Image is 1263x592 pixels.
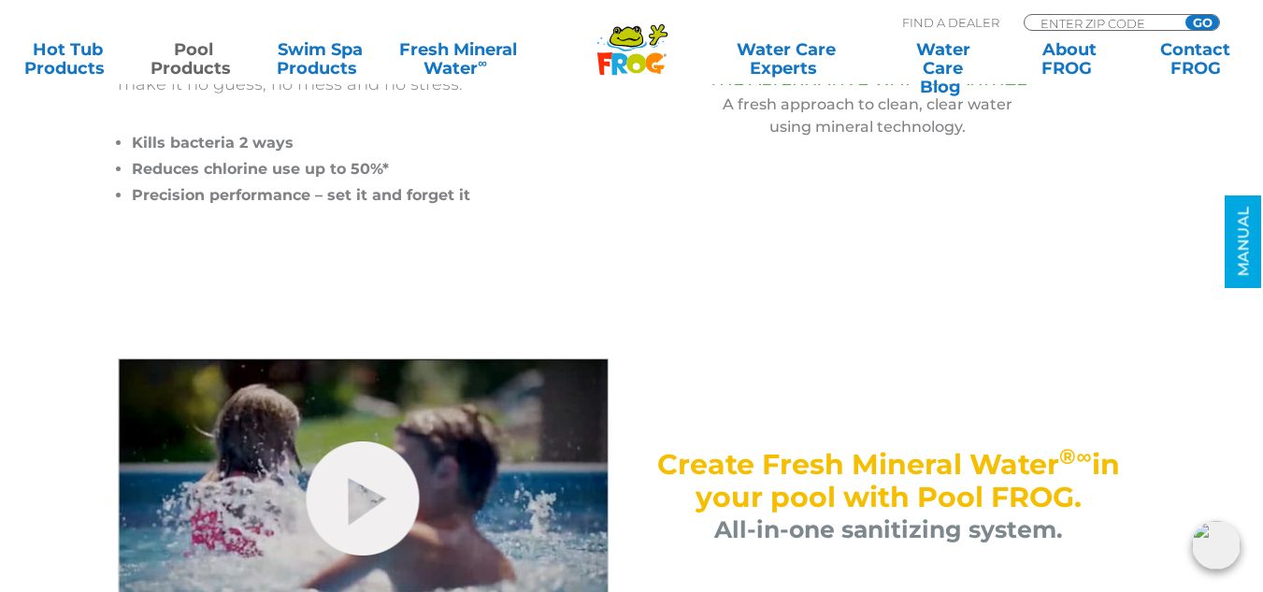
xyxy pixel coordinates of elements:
[132,156,571,182] li: Reduces chlorine use up to 50%*
[1192,521,1241,570] img: openIcon
[19,40,117,78] a: Hot TubProducts
[902,14,999,31] p: Find A Dealer
[132,130,571,156] li: Kills bacteria 2 ways
[397,40,520,78] a: Fresh MineralWater∞
[145,40,243,78] a: PoolProducts
[1226,195,1262,288] a: MANUAL
[714,515,1063,543] span: All-in-one sanitizing system.
[478,55,487,70] sup: ∞
[1020,40,1118,78] a: AboutFROG
[1185,15,1219,30] input: GO
[618,70,1118,89] h3: THE ALTERNATIVE WAY TO SANITIZE
[271,40,369,78] a: Swim SpaProducts
[618,94,1118,138] p: A fresh approach to clean, clear water using mineral technology.
[657,447,1119,514] span: Create Fresh Mineral Water in your pool with Pool FROG.
[1059,443,1091,469] sup: ®∞
[1039,15,1165,31] input: Zip Code Form
[894,40,992,78] a: Water CareBlog
[132,182,571,209] li: Precision performance – set it and forget it
[707,40,866,78] a: Water CareExperts
[1146,40,1244,78] a: ContactFROG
